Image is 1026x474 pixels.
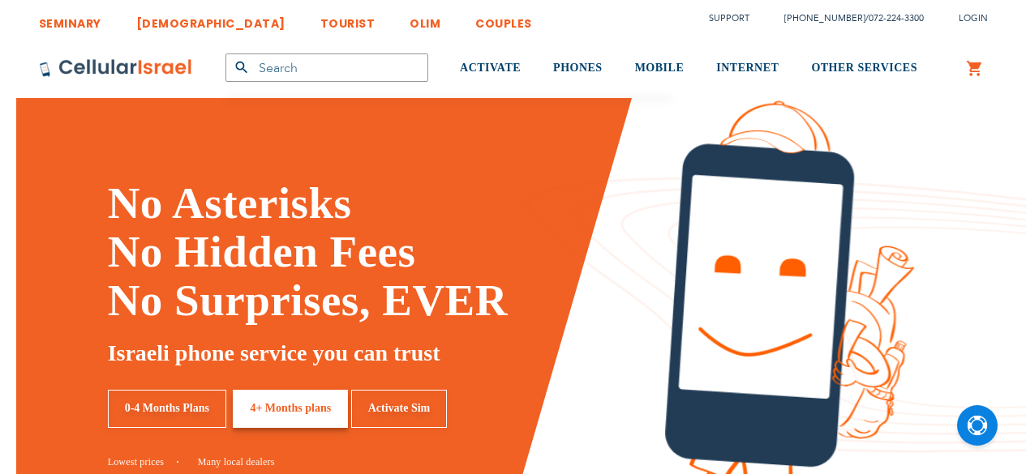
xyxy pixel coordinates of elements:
[716,38,779,99] a: INTERNET
[39,4,101,34] a: SEMINARY
[553,62,603,74] span: PHONES
[460,62,521,74] span: ACTIVATE
[108,390,226,428] a: 0-4 Months Plans
[811,38,917,99] a: OTHER SERVICES
[811,62,917,74] span: OTHER SERVICES
[709,12,749,24] a: Support
[320,4,376,34] a: TOURIST
[225,53,428,82] input: Search
[108,337,641,369] h5: Israeli phone service you can trust
[39,58,193,78] img: Cellular Israel Logo
[768,6,924,30] li: /
[553,38,603,99] a: PHONES
[233,390,348,428] a: 4+ Months plans
[635,38,685,99] a: MOBILE
[108,179,641,325] h1: No Asterisks No Hidden Fees No Surprises, EVER
[460,38,521,99] a: ACTIVATE
[351,390,448,428] a: Activate Sim
[959,12,988,24] span: Login
[108,456,179,468] a: Lowest prices
[635,62,685,74] span: MOBILE
[869,12,924,24] a: 072-224-3300
[136,4,285,34] a: [DEMOGRAPHIC_DATA]
[784,12,865,24] a: [PHONE_NUMBER]
[198,456,275,468] a: Many local dealers
[475,4,532,34] a: COUPLES
[716,62,779,74] span: INTERNET
[410,4,440,34] a: OLIM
